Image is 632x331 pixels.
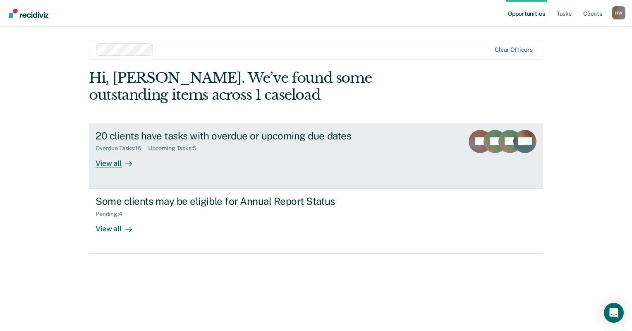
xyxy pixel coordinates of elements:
div: View all [96,152,142,168]
div: 20 clients have tasks with overdue or upcoming due dates [96,130,386,142]
div: Clear officers [495,46,533,53]
button: Profile dropdown button [612,6,625,19]
div: Some clients may be eligible for Annual Report Status [96,195,386,207]
div: Open Intercom Messenger [604,303,624,323]
div: View all [96,217,142,233]
div: Upcoming Tasks : 5 [148,145,203,152]
div: Overdue Tasks : 16 [96,145,148,152]
div: Hi, [PERSON_NAME]. We’ve found some outstanding items across 1 caseload [89,70,452,103]
div: H W [612,6,625,19]
div: Pending : 4 [96,211,129,218]
img: Recidiviz [9,9,48,18]
a: Some clients may be eligible for Annual Report StatusPending:4View all [89,188,543,254]
a: 20 clients have tasks with overdue or upcoming due datesOverdue Tasks:16Upcoming Tasks:5View all [89,123,543,188]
